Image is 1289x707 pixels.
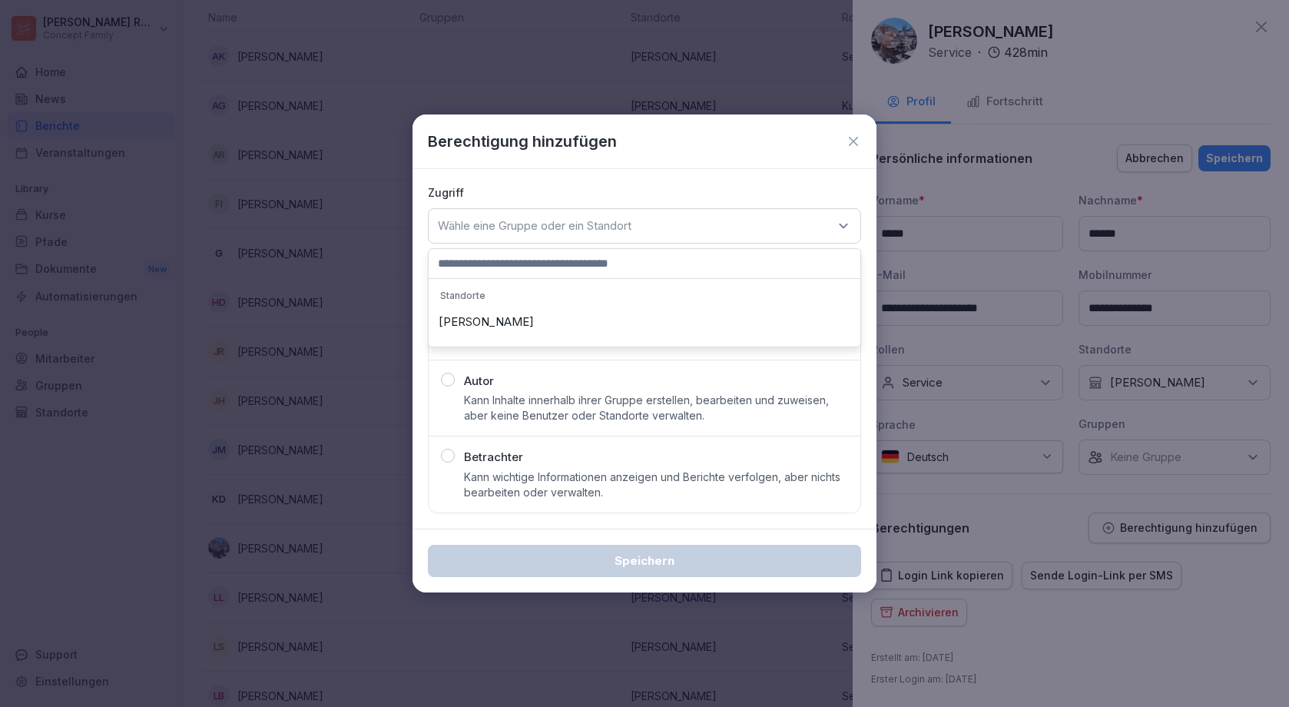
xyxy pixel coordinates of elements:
p: Autor [464,373,494,390]
p: Betrachter [464,449,523,466]
div: [PERSON_NAME] [432,307,857,337]
p: Kann Inhalte innerhalb ihrer Gruppe erstellen, bearbeiten und zuweisen, aber keine Benutzer oder ... [464,393,848,423]
button: Speichern [428,545,861,577]
p: Berechtigung hinzufügen [428,130,617,153]
p: Kann wichtige Informationen anzeigen und Berichte verfolgen, aber nichts bearbeiten oder verwalten. [464,470,848,500]
div: Speichern [440,553,849,569]
p: Wähle eine Gruppe oder ein Standort [438,218,631,234]
p: Standorte [432,283,857,307]
p: Zugriff [428,184,861,201]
